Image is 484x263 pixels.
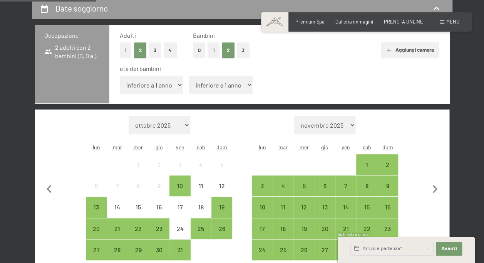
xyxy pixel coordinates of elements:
[86,197,107,217] div: arrivo/check-in possibile
[293,197,314,217] div: arrivo/check-in possibile
[384,19,423,25] a: PRENOTA ONLINE
[149,154,169,175] div: Thu Oct 02 2025
[149,239,169,260] div: Thu Oct 30 2025
[253,204,272,223] div: 10
[108,183,127,202] div: 7
[129,226,148,245] div: 22
[149,42,161,58] button: 3
[169,197,190,217] div: Fri Oct 17 2025
[191,175,211,196] div: arrivo/check-in non effettuabile
[128,175,149,196] div: Wed Oct 08 2025
[273,226,293,245] div: 18
[293,197,314,217] div: Wed Nov 12 2025
[252,239,273,260] div: arrivo/check-in possibile
[156,144,163,150] abbr: giovedì
[169,175,190,196] div: arrivo/check-in possibile
[107,197,128,217] div: arrivo/check-in non effettuabile
[108,226,127,245] div: 21
[335,197,356,217] div: Fri Nov 14 2025
[208,42,219,58] button: 1
[191,226,211,245] div: 25
[169,239,190,260] div: arrivo/check-in possibile
[128,197,149,217] div: arrivo/check-in non effettuabile
[377,154,398,175] div: Sun Nov 02 2025
[120,42,132,58] button: 1
[335,239,356,260] div: Fri Nov 28 2025
[315,218,335,239] div: Thu Nov 20 2025
[107,239,128,260] div: arrivo/check-in possibile
[294,204,313,223] div: 12
[170,204,189,223] div: 17
[315,218,335,239] div: arrivo/check-in possibile
[335,239,356,260] div: arrivo/check-in possibile
[335,218,356,239] div: Fri Nov 21 2025
[356,218,377,239] div: arrivo/check-in possibile
[315,197,335,217] div: arrivo/check-in possibile
[378,226,397,245] div: 23
[315,239,335,260] div: Thu Nov 27 2025
[295,19,325,25] a: Premium Spa
[149,183,169,202] div: 9
[273,197,293,217] div: Tue Nov 11 2025
[436,242,462,256] button: Avanti
[315,204,335,223] div: 13
[362,144,371,150] abbr: sabato
[86,175,107,196] div: arrivo/check-in non effettuabile
[86,175,107,196] div: Mon Oct 06 2025
[191,154,211,175] div: Sat Oct 04 2025
[377,197,398,217] div: arrivo/check-in possibile
[273,218,293,239] div: arrivo/check-in possibile
[212,226,231,245] div: 26
[315,226,335,245] div: 20
[129,183,148,202] div: 8
[377,175,398,196] div: arrivo/check-in possibile
[357,183,376,202] div: 8
[294,226,313,245] div: 19
[134,144,143,150] abbr: mercoledì
[299,144,308,150] abbr: mercoledì
[87,183,106,202] div: 6
[252,218,273,239] div: arrivo/check-in possibile
[86,218,107,239] div: Mon Oct 20 2025
[335,197,356,217] div: arrivo/check-in possibile
[149,175,169,196] div: Thu Oct 09 2025
[128,154,149,175] div: arrivo/check-in non effettuabile
[191,204,211,223] div: 18
[197,144,205,150] abbr: sabato
[107,239,128,260] div: Tue Oct 28 2025
[170,183,189,202] div: 10
[273,197,293,217] div: arrivo/check-in possibile
[128,175,149,196] div: arrivo/check-in non effettuabile
[107,197,128,217] div: Tue Oct 14 2025
[134,42,147,58] button: 2
[149,204,169,223] div: 16
[212,183,231,202] div: 12
[86,239,107,260] div: Mon Oct 27 2025
[211,218,232,239] div: arrivo/check-in possibile
[293,218,314,239] div: Wed Nov 19 2025
[128,239,149,260] div: arrivo/check-in possibile
[211,154,232,175] div: Sun Oct 05 2025
[253,183,272,202] div: 3
[258,144,266,150] abbr: lunedì
[252,197,273,217] div: Mon Nov 10 2025
[169,218,190,239] div: Fri Oct 24 2025
[293,175,314,196] div: arrivo/check-in possibile
[336,183,355,202] div: 7
[237,42,250,58] button: 3
[293,175,314,196] div: Wed Nov 05 2025
[212,162,231,181] div: 5
[191,197,211,217] div: arrivo/check-in non effettuabile
[169,154,190,175] div: arrivo/check-in non effettuabile
[252,175,273,196] div: Mon Nov 03 2025
[378,183,397,202] div: 9
[86,218,107,239] div: arrivo/check-in possibile
[44,43,100,61] span: 2 adulti con 2 bambini (0, 0 a.)
[120,32,136,39] span: Adulti
[191,197,211,217] div: Sat Oct 18 2025
[128,197,149,217] div: Wed Oct 15 2025
[129,162,148,181] div: 1
[169,154,190,175] div: Fri Oct 03 2025
[191,175,211,196] div: Sat Oct 11 2025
